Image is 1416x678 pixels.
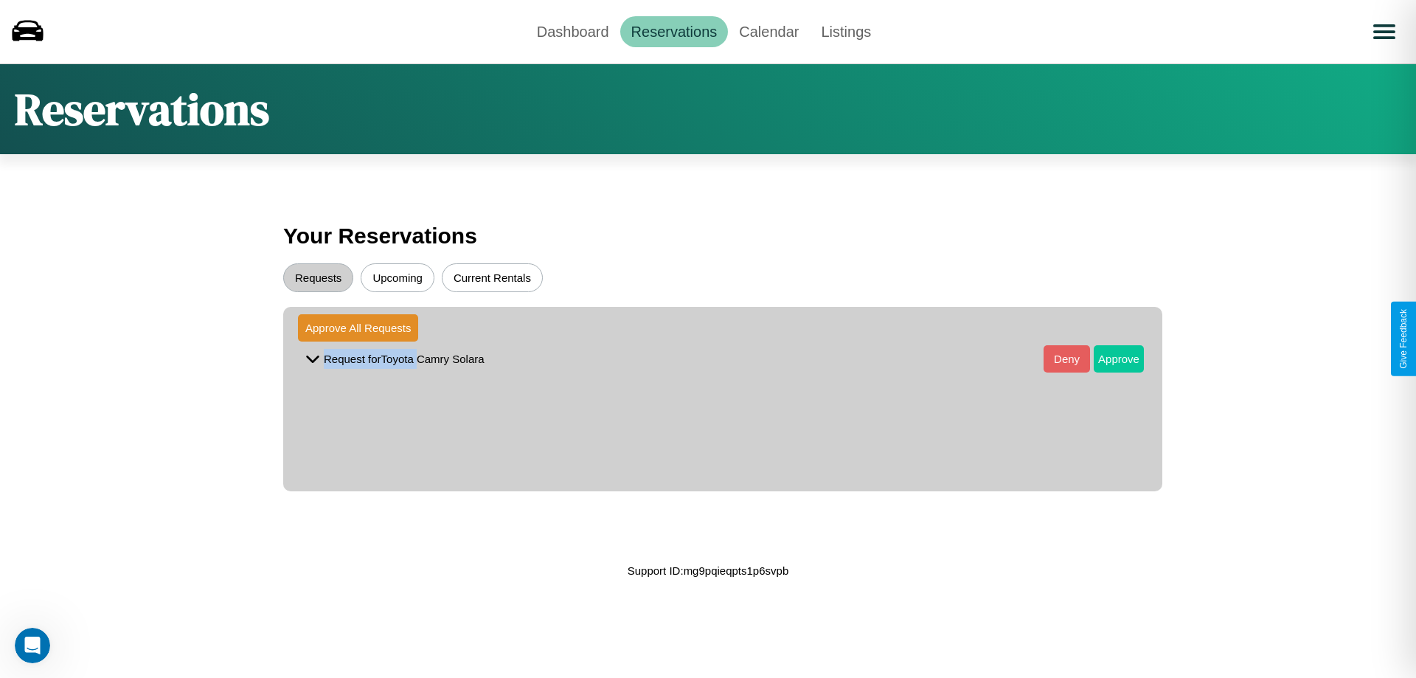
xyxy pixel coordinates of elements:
button: Approve [1094,345,1144,373]
div: Give Feedback [1398,309,1409,369]
a: Dashboard [526,16,620,47]
button: Open menu [1364,11,1405,52]
iframe: Intercom live chat [15,628,50,663]
h1: Reservations [15,79,269,139]
button: Upcoming [361,263,434,292]
p: Support ID: mg9pqieqpts1p6svpb [628,561,788,581]
button: Approve All Requests [298,314,418,342]
button: Current Rentals [442,263,543,292]
button: Requests [283,263,353,292]
a: Listings [810,16,882,47]
h3: Your Reservations [283,216,1133,256]
a: Calendar [728,16,810,47]
button: Deny [1044,345,1090,373]
a: Reservations [620,16,729,47]
p: Request for Toyota Camry Solara [324,349,485,369]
